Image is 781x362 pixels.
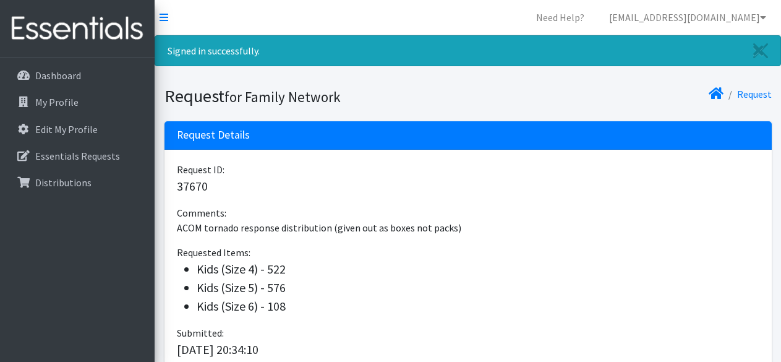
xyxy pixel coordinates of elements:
a: Need Help? [526,5,594,30]
span: Comments: [177,207,226,219]
li: Kids (Size 6) - 108 [197,297,759,316]
a: My Profile [5,90,150,114]
span: Request ID: [177,163,224,176]
p: My Profile [35,96,79,108]
p: ACOM tornado response distribution (given out as boxes not packs) [177,220,759,235]
a: Essentials Requests [5,144,150,168]
span: Requested Items: [177,246,250,259]
h3: Request Details [177,129,250,142]
p: Essentials Requests [35,150,120,162]
li: Kids (Size 4) - 522 [197,260,759,278]
p: 37670 [177,177,759,196]
div: Signed in successfully. [155,35,781,66]
a: Dashboard [5,63,150,88]
img: HumanEssentials [5,8,150,50]
a: Close [741,36,780,66]
span: Submitted: [177,327,224,339]
p: Dashboard [35,69,81,82]
a: Edit My Profile [5,117,150,142]
a: [EMAIL_ADDRESS][DOMAIN_NAME] [599,5,776,30]
a: Distributions [5,170,150,195]
h1: Request [164,85,464,107]
p: Distributions [35,176,92,189]
p: Edit My Profile [35,123,98,136]
p: [DATE] 20:34:10 [177,340,759,359]
small: for Family Network [224,88,341,106]
li: Kids (Size 5) - 576 [197,278,759,297]
a: Request [737,88,772,100]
